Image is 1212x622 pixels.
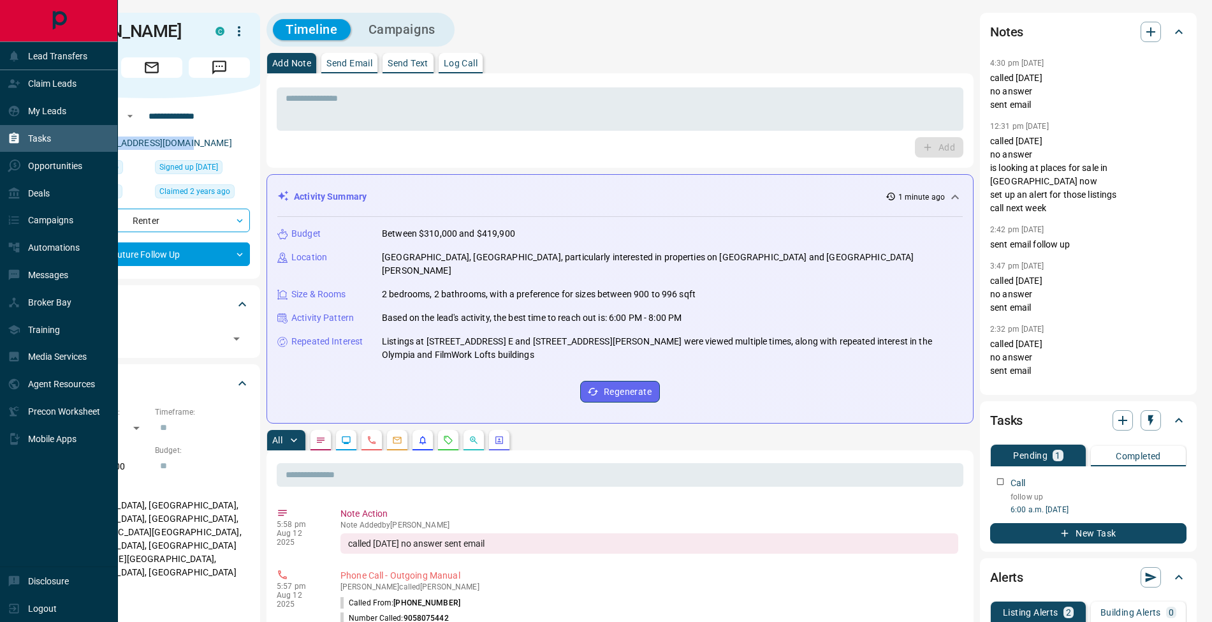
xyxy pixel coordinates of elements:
[155,445,250,456] p: Budget:
[54,484,250,495] p: Areas Searched:
[1013,451,1048,460] p: Pending
[277,185,963,209] div: Activity Summary1 minute ago
[382,311,682,325] p: Based on the lead's activity, the best time to reach out is: 6:00 PM - 8:00 PM
[382,288,696,301] p: 2 bedrooms, 2 bathrooms, with a preference for sizes between 900 to 996 sqft
[990,59,1044,68] p: 4:30 pm [DATE]
[340,507,958,521] p: Note Action
[469,435,479,445] svg: Opportunities
[316,435,326,445] svg: Notes
[990,225,1044,234] p: 2:42 pm [DATE]
[291,335,363,348] p: Repeated Interest
[1003,608,1058,617] p: Listing Alerts
[277,591,321,609] p: Aug 12 2025
[990,562,1186,593] div: Alerts
[444,59,478,68] p: Log Call
[418,435,428,445] svg: Listing Alerts
[990,238,1186,251] p: sent email follow up
[326,59,372,68] p: Send Email
[340,597,460,609] p: Called From:
[393,598,460,607] span: [PHONE_NUMBER]
[54,242,250,266] div: Future Follow Up
[1066,608,1071,617] p: 2
[990,523,1186,544] button: New Task
[54,21,196,41] h1: [PERSON_NAME]
[382,335,963,362] p: Listings at [STREET_ADDRESS] E and [STREET_ADDRESS][PERSON_NAME] were viewed multiple times, alon...
[494,435,504,445] svg: Agent Actions
[273,19,351,40] button: Timeline
[228,330,245,348] button: Open
[189,57,250,78] span: Message
[367,435,377,445] svg: Calls
[990,17,1186,47] div: Notes
[1011,477,1026,490] p: Call
[88,138,232,148] a: [EMAIL_ADDRESS][DOMAIN_NAME]
[382,227,515,241] p: Between $310,000 and $419,900
[990,337,1186,378] p: called [DATE] no answer sent email
[1116,452,1161,461] p: Completed
[54,495,250,596] p: [GEOGRAPHIC_DATA], [GEOGRAPHIC_DATA], [GEOGRAPHIC_DATA], [GEOGRAPHIC_DATA], [DEMOGRAPHIC_DATA][GE...
[159,185,230,198] span: Claimed 2 years ago
[1100,608,1161,617] p: Building Alerts
[155,184,250,202] div: Tue Sep 20 2022
[277,529,321,547] p: Aug 12 2025
[155,406,250,418] p: Timeframe:
[990,567,1023,588] h2: Alerts
[1011,504,1186,515] p: 6:00 a.m. [DATE]
[122,108,138,124] button: Open
[272,59,311,68] p: Add Note
[341,435,351,445] svg: Lead Browsing Activity
[294,190,367,204] p: Activity Summary
[990,135,1186,215] p: called [DATE] no answer is looking at places for sale in [GEOGRAPHIC_DATA] now set up an alert fo...
[1011,491,1186,503] p: follow up
[277,582,321,591] p: 5:57 pm
[990,71,1186,112] p: called [DATE] no answer sent email
[356,19,448,40] button: Campaigns
[340,569,958,582] p: Phone Call - Outgoing Manual
[990,410,1023,431] h2: Tasks
[392,435,402,445] svg: Emails
[1055,451,1060,460] p: 1
[340,521,958,529] p: Note Added by [PERSON_NAME]
[990,274,1186,315] p: called [DATE] no answer sent email
[121,57,182,78] span: Email
[291,311,354,325] p: Activity Pattern
[155,160,250,178] div: Tue Sep 20 2022
[990,122,1049,131] p: 12:31 pm [DATE]
[54,289,250,320] div: Tags
[1169,608,1174,617] p: 0
[272,436,282,445] p: All
[990,325,1044,334] p: 2:32 pm [DATE]
[443,435,453,445] svg: Requests
[159,161,218,174] span: Signed up [DATE]
[54,368,250,399] div: Criteria
[990,405,1186,436] div: Tasks
[277,520,321,529] p: 5:58 pm
[580,381,660,403] button: Regenerate
[54,603,250,614] p: Motivation:
[990,262,1044,270] p: 3:47 pm [DATE]
[291,288,346,301] p: Size & Rooms
[340,582,958,591] p: [PERSON_NAME] called [PERSON_NAME]
[388,59,428,68] p: Send Text
[291,251,327,264] p: Location
[382,251,963,278] p: [GEOGRAPHIC_DATA], [GEOGRAPHIC_DATA], particularly interested in properties on [GEOGRAPHIC_DATA] ...
[291,227,321,241] p: Budget
[898,191,945,203] p: 1 minute ago
[990,22,1023,42] h2: Notes
[340,533,958,554] div: called [DATE] no answer sent email
[54,209,250,232] div: Renter
[215,27,224,36] div: condos.ca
